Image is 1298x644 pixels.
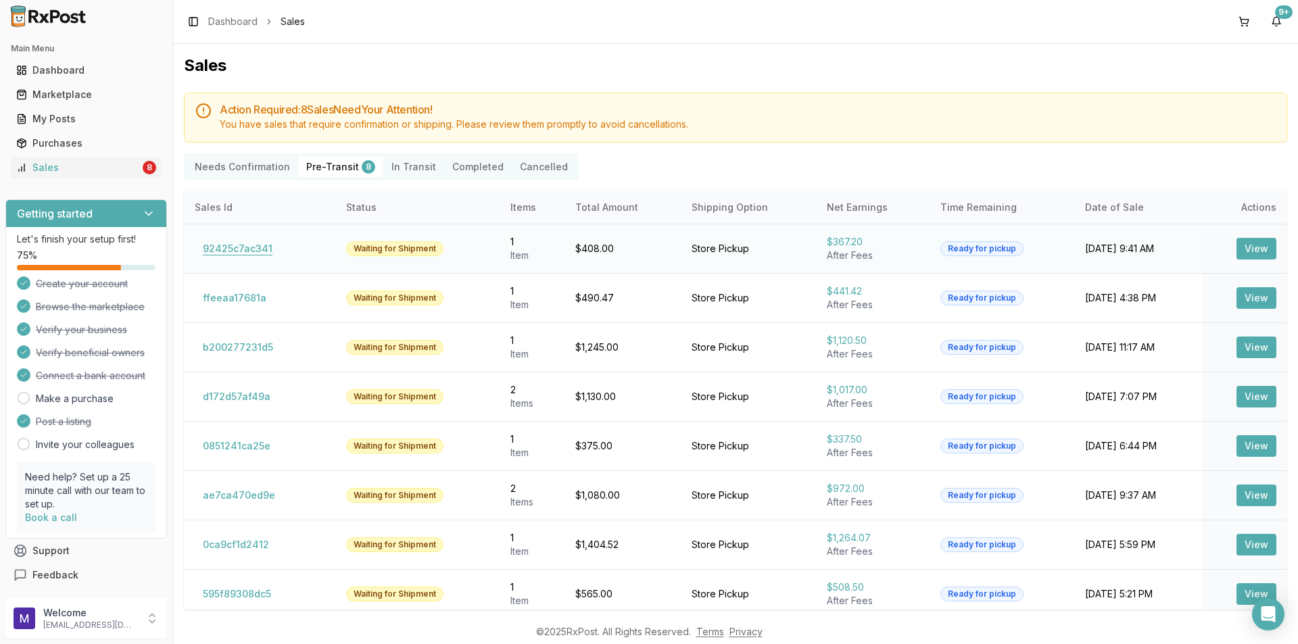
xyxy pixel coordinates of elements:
a: Sales8 [11,155,162,180]
div: 1 [510,432,554,446]
button: Cancelled [512,156,576,178]
div: Waiting for Shipment [346,537,443,552]
div: You have sales that require confirmation or shipping. Please review them promptly to avoid cancel... [220,118,1276,131]
button: Needs Confirmation [187,156,298,178]
span: Verify beneficial owners [36,346,145,360]
div: Waiting for Shipment [346,488,443,503]
div: After Fees [827,347,919,361]
th: Items [500,191,564,224]
div: [DATE] 5:59 PM [1085,538,1192,551]
div: $508.50 [827,580,919,594]
div: $490.47 [575,291,670,305]
div: After Fees [827,545,919,558]
a: My Posts [11,107,162,131]
a: Dashboard [11,58,162,82]
div: [DATE] 4:38 PM [1085,291,1192,305]
div: $1,017.00 [827,383,919,397]
span: 75 % [17,249,37,262]
button: Purchases [5,132,167,154]
div: 9+ [1275,5,1293,19]
button: My Posts [5,108,167,130]
button: View [1236,485,1276,506]
div: Item [510,347,554,361]
th: Actions [1203,191,1287,224]
div: Store Pickup [692,341,805,354]
div: Marketplace [16,88,156,101]
button: View [1236,337,1276,358]
div: $1,264.07 [827,531,919,545]
button: b200277231d5 [195,337,281,358]
a: Make a purchase [36,392,114,405]
button: 9+ [1266,11,1287,32]
button: View [1236,583,1276,605]
div: $375.00 [575,439,670,453]
div: $1,080.00 [575,489,670,502]
div: After Fees [827,495,919,509]
button: Dashboard [5,59,167,81]
span: Sales [281,15,305,28]
a: Privacy [729,626,763,637]
div: $565.00 [575,587,670,601]
div: $972.00 [827,482,919,495]
button: View [1236,386,1276,407]
div: Ready for pickup [940,389,1024,404]
a: Terms [696,626,724,637]
div: 2 [510,482,554,495]
th: Shipping Option [681,191,816,224]
div: Store Pickup [692,587,805,601]
h3: Getting started [17,205,93,222]
img: User avatar [14,608,35,629]
button: 92425c7ac341 [195,238,281,259]
th: Sales Id [184,191,335,224]
div: Waiting for Shipment [346,389,443,404]
div: Ready for pickup [940,537,1024,552]
img: RxPost Logo [5,5,92,27]
div: 2 [510,383,554,397]
a: Marketplace [11,82,162,107]
div: Waiting for Shipment [346,587,443,601]
button: d172d57af49a [195,386,279,407]
div: Store Pickup [692,390,805,403]
div: Item s [510,495,554,509]
div: $408.00 [575,242,670,255]
div: [DATE] 7:07 PM [1085,390,1192,403]
button: Marketplace [5,84,167,105]
button: 595f89308dc5 [195,583,279,605]
div: 8 [143,161,156,174]
div: Item [510,249,554,262]
span: Feedback [32,568,78,582]
button: 0851241ca25e [195,435,279,457]
div: Purchases [16,137,156,150]
button: View [1236,287,1276,309]
div: Store Pickup [692,439,805,453]
button: View [1236,238,1276,259]
p: [EMAIL_ADDRESS][DOMAIN_NAME] [43,620,137,630]
button: Support [5,539,167,563]
div: [DATE] 11:17 AM [1085,341,1192,354]
div: Item [510,446,554,460]
div: Store Pickup [692,291,805,305]
div: After Fees [827,397,919,410]
div: Item s [510,397,554,410]
button: ffeeaa17681a [195,287,274,309]
div: 1 [510,334,554,347]
span: Post a listing [36,415,91,428]
div: Store Pickup [692,489,805,502]
th: Time Remaining [930,191,1074,224]
div: $1,404.52 [575,538,670,551]
th: Status [335,191,499,224]
button: In Transit [383,156,444,178]
h2: Main Menu [11,43,162,54]
span: Create your account [36,277,128,291]
th: Date of Sale [1074,191,1203,224]
div: Ready for pickup [940,488,1024,503]
h5: Action Required: 8 Sale s Need Your Attention! [220,104,1276,115]
button: Sales8 [5,157,167,178]
div: Waiting for Shipment [346,291,443,305]
th: Total Amount [564,191,681,224]
div: $1,245.00 [575,341,670,354]
div: [DATE] 5:21 PM [1085,587,1192,601]
div: $1,120.50 [827,334,919,347]
div: Dashboard [16,64,156,77]
p: Let's finish your setup first! [17,232,155,246]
